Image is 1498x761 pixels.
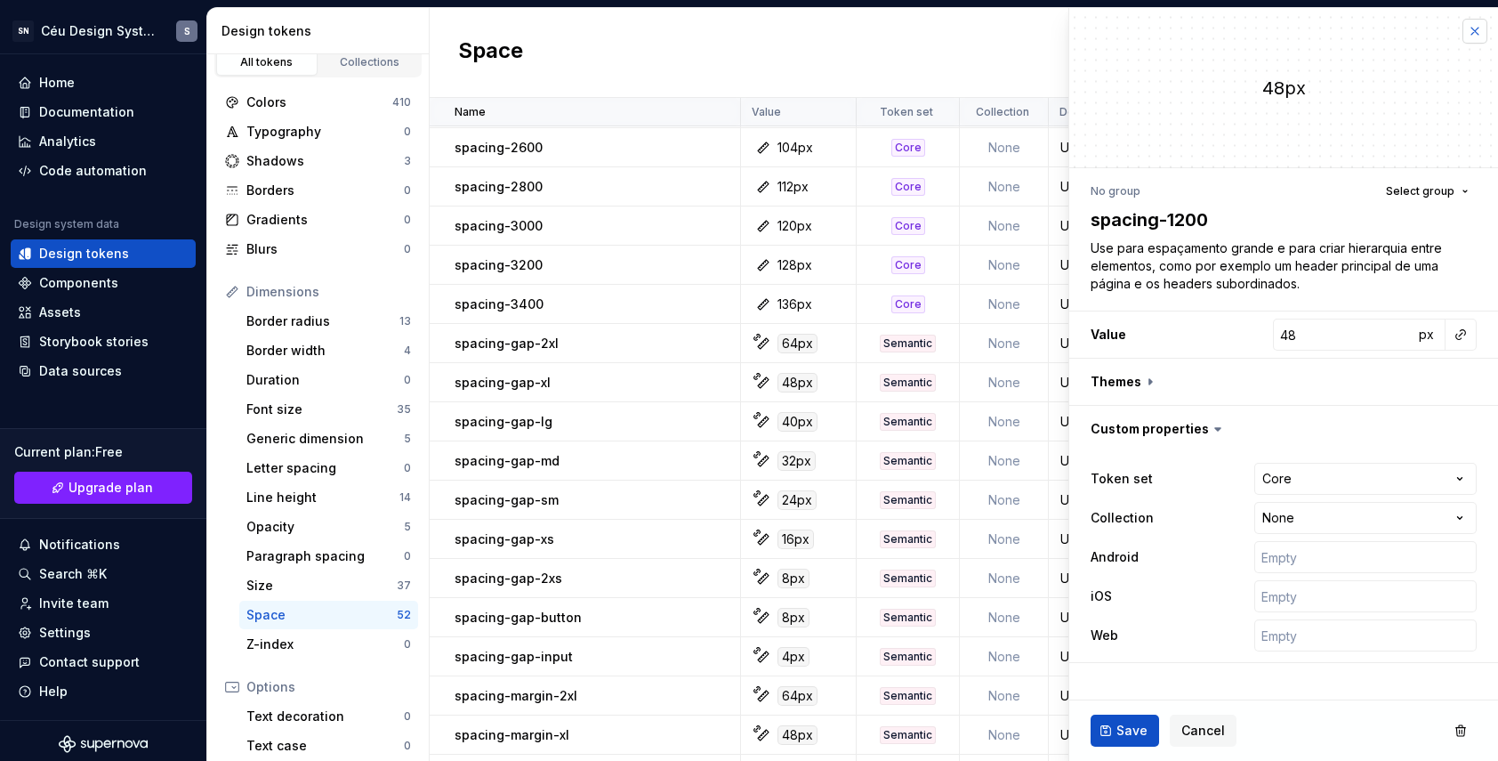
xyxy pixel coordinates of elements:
[777,530,814,549] div: 16px
[239,425,418,453] a: Generic dimension5
[11,589,196,618] a: Invite team
[1069,76,1498,101] div: 48px
[246,430,404,448] div: Generic dimension
[218,235,418,263] a: Blurs0
[246,401,397,418] div: Font size
[39,162,147,180] div: Code automation
[239,336,418,365] a: Border width4
[960,481,1049,520] td: None
[1059,105,1121,119] p: Description
[1091,627,1118,644] label: Web
[777,451,816,471] div: 32px
[221,22,422,40] div: Design tokens
[455,335,559,352] p: spacing-gap-2xl
[1087,236,1473,296] textarea: Use para espaçamento grande e para criar hierarquia entre elementos, como por exemplo um header p...
[246,123,404,141] div: Typography
[880,413,936,431] div: Semantic
[960,441,1049,481] td: None
[960,246,1049,285] td: None
[1254,619,1477,652] input: Empty
[404,520,411,534] div: 5
[891,256,925,274] div: Core
[960,637,1049,676] td: None
[404,183,411,198] div: 0
[960,520,1049,559] td: None
[404,739,411,753] div: 0
[777,178,809,196] div: 112px
[404,344,411,358] div: 4
[455,570,562,587] p: spacing-gap-2xs
[4,12,203,50] button: SNCéu Design SystemS
[960,206,1049,246] td: None
[246,606,397,624] div: Space
[39,103,134,121] div: Documentation
[777,295,812,313] div: 136px
[960,363,1049,402] td: None
[246,459,404,477] div: Letter spacing
[239,732,418,760] a: Text case0
[239,454,418,482] a: Letter spacing0
[960,128,1049,167] td: None
[11,530,196,559] button: Notifications
[11,69,196,97] a: Home
[239,307,418,336] a: Border radius13
[777,256,812,274] div: 128px
[246,489,399,506] div: Line height
[39,133,96,150] div: Analytics
[68,479,153,497] span: Upgrade plan
[1419,327,1434,342] span: px
[246,371,404,389] div: Duration
[392,95,411,109] div: 410
[404,373,411,387] div: 0
[1091,470,1153,488] label: Token set
[184,24,190,38] div: S
[11,98,196,126] a: Documentation
[1091,587,1112,605] label: iOS
[39,595,109,612] div: Invite team
[1091,184,1140,198] div: No group
[239,630,418,659] a: Z-index0
[777,490,817,510] div: 24px
[14,472,192,504] button: Upgrade plan
[891,295,925,313] div: Core
[246,240,404,258] div: Blurs
[1170,715,1236,747] button: Cancel
[11,127,196,156] a: Analytics
[239,571,418,600] a: Size37
[1254,541,1477,573] input: Empty
[1181,722,1225,740] span: Cancel
[455,491,559,509] p: spacing-gap-sm
[246,152,404,170] div: Shadows
[455,452,560,470] p: spacing-gap-md
[960,402,1049,441] td: None
[218,117,418,146] a: Typography0
[1413,322,1438,347] button: px
[218,176,418,205] a: Borders0
[404,213,411,227] div: 0
[39,304,81,321] div: Assets
[41,22,155,40] div: Céu Design System
[960,676,1049,716] td: None
[397,608,411,622] div: 52
[11,328,196,356] a: Storybook stories
[455,139,543,157] p: spacing-2600
[39,536,120,554] div: Notifications
[404,125,411,139] div: 0
[246,518,404,536] div: Opacity
[1091,548,1139,566] label: Android
[246,636,404,653] div: Z-index
[39,565,107,583] div: Search ⌘K
[960,167,1049,206] td: None
[880,105,933,119] p: Token set
[14,443,192,461] div: Current plan : Free
[399,314,411,328] div: 13
[960,285,1049,324] td: None
[11,619,196,647] a: Settings
[880,687,936,705] div: Semantic
[397,402,411,417] div: 35
[59,735,148,753] svg: Supernova Logo
[455,687,577,705] p: spacing-margin-2xl
[11,357,196,385] a: Data sources
[246,708,404,725] div: Text decoration
[239,542,418,571] a: Paragraph spacing0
